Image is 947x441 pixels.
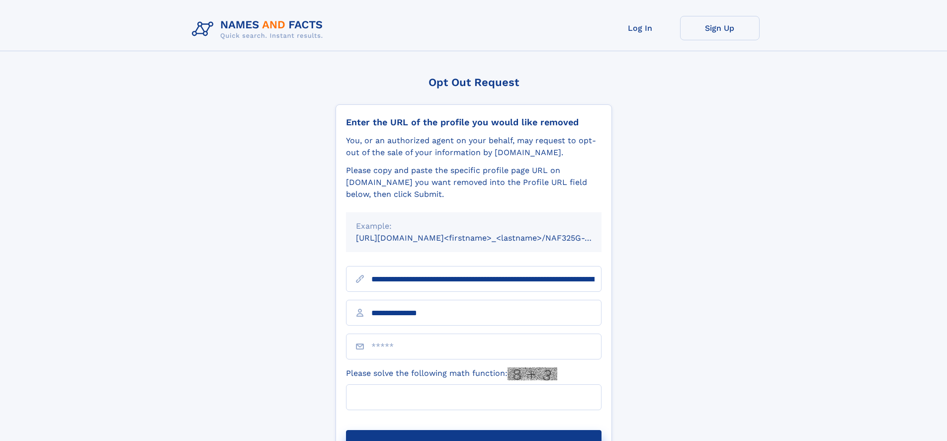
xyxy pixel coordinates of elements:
img: Logo Names and Facts [188,16,331,43]
div: Opt Out Request [336,76,612,88]
div: You, or an authorized agent on your behalf, may request to opt-out of the sale of your informatio... [346,135,602,159]
small: [URL][DOMAIN_NAME]<firstname>_<lastname>/NAF325G-xxxxxxxx [356,233,620,243]
a: Log In [601,16,680,40]
div: Please copy and paste the specific profile page URL on [DOMAIN_NAME] you want removed into the Pr... [346,165,602,200]
a: Sign Up [680,16,760,40]
div: Enter the URL of the profile you would like removed [346,117,602,128]
div: Example: [356,220,592,232]
label: Please solve the following math function: [346,367,557,380]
